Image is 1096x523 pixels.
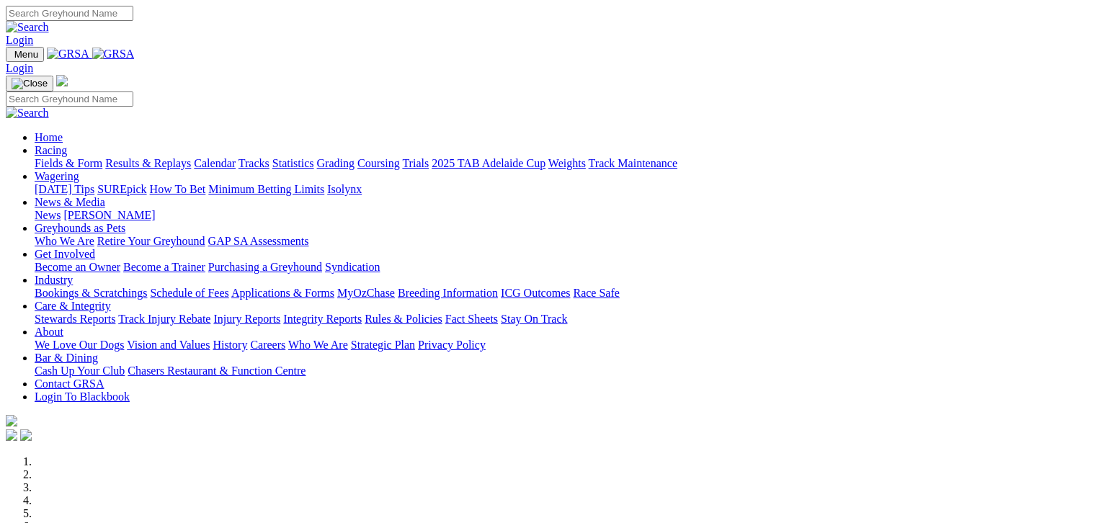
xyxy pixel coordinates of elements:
div: Get Involved [35,261,1090,274]
a: Wagering [35,170,79,182]
a: Vision and Values [127,339,210,351]
a: Bookings & Scratchings [35,287,147,299]
a: SUREpick [97,183,146,195]
a: Bar & Dining [35,352,98,364]
a: Who We Are [288,339,348,351]
a: Schedule of Fees [150,287,228,299]
div: Industry [35,287,1090,300]
a: Login [6,62,33,74]
a: GAP SA Assessments [208,235,309,247]
a: Coursing [357,157,400,169]
a: Breeding Information [398,287,498,299]
a: Trials [402,157,429,169]
a: How To Bet [150,183,206,195]
a: News [35,209,61,221]
div: Greyhounds as Pets [35,235,1090,248]
a: Who We Are [35,235,94,247]
img: logo-grsa-white.png [56,75,68,86]
img: Search [6,107,49,120]
a: Statistics [272,157,314,169]
a: Calendar [194,157,236,169]
div: Bar & Dining [35,365,1090,377]
span: Menu [14,49,38,60]
a: History [213,339,247,351]
a: Login [6,34,33,46]
a: Fact Sheets [445,313,498,325]
a: Greyhounds as Pets [35,222,125,234]
img: logo-grsa-white.png [6,415,17,426]
div: Racing [35,157,1090,170]
a: Care & Integrity [35,300,111,312]
a: Tracks [239,157,269,169]
img: Search [6,21,49,34]
img: facebook.svg [6,429,17,441]
a: Injury Reports [213,313,280,325]
a: Results & Replays [105,157,191,169]
a: News & Media [35,196,105,208]
img: twitter.svg [20,429,32,441]
a: About [35,326,63,338]
button: Toggle navigation [6,47,44,62]
a: Minimum Betting Limits [208,183,324,195]
a: Privacy Policy [418,339,486,351]
a: Become a Trainer [123,261,205,273]
a: Grading [317,157,355,169]
img: GRSA [47,48,89,61]
a: Careers [250,339,285,351]
button: Toggle navigation [6,76,53,91]
input: Search [6,6,133,21]
a: Login To Blackbook [35,390,130,403]
a: Weights [548,157,586,169]
div: About [35,339,1090,352]
a: Applications & Forms [231,287,334,299]
a: Get Involved [35,248,95,260]
a: Stewards Reports [35,313,115,325]
a: Isolynx [327,183,362,195]
div: Wagering [35,183,1090,196]
a: 2025 TAB Adelaide Cup [432,157,545,169]
a: ICG Outcomes [501,287,570,299]
div: News & Media [35,209,1090,222]
a: Fields & Form [35,157,102,169]
a: Industry [35,274,73,286]
a: Retire Your Greyhound [97,235,205,247]
a: We Love Our Dogs [35,339,124,351]
a: Racing [35,144,67,156]
a: MyOzChase [337,287,395,299]
a: Contact GRSA [35,377,104,390]
a: Become an Owner [35,261,120,273]
img: GRSA [92,48,135,61]
div: Care & Integrity [35,313,1090,326]
input: Search [6,91,133,107]
a: Rules & Policies [365,313,442,325]
a: Cash Up Your Club [35,365,125,377]
a: Race Safe [573,287,619,299]
a: [DATE] Tips [35,183,94,195]
img: Close [12,78,48,89]
a: [PERSON_NAME] [63,209,155,221]
a: Purchasing a Greyhound [208,261,322,273]
a: Stay On Track [501,313,567,325]
a: Integrity Reports [283,313,362,325]
a: Syndication [325,261,380,273]
a: Strategic Plan [351,339,415,351]
a: Track Injury Rebate [118,313,210,325]
a: Track Maintenance [589,157,677,169]
a: Chasers Restaurant & Function Centre [128,365,306,377]
a: Home [35,131,63,143]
